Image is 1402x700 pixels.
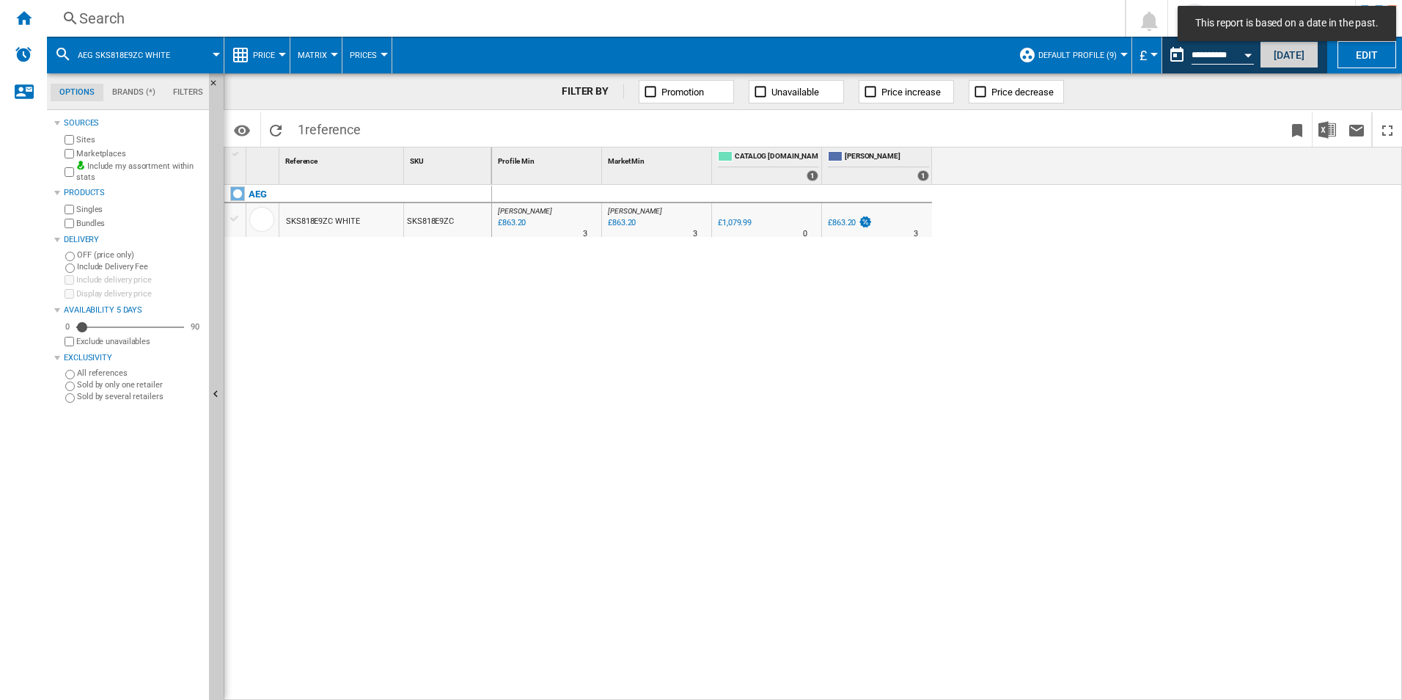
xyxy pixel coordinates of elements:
[76,161,85,169] img: mysite-bg-18x18.png
[65,337,74,346] input: Display delivery price
[606,216,636,230] div: Last updated : Monday, 18 August 2025 23:00
[350,51,377,60] span: Prices
[249,147,279,170] div: Sort None
[1337,41,1396,68] button: Edit
[605,147,711,170] div: Sort None
[825,147,932,184] div: [PERSON_NAME] 1 offers sold by JOHN LEWIS
[1191,16,1383,31] span: This report is based on a date in the past.
[639,80,734,103] button: Promotion
[1132,37,1162,73] md-menu: Currency
[407,147,491,170] div: Sort None
[498,157,535,165] span: Profile Min
[65,289,74,299] input: Display delivery price
[232,37,282,73] div: Price
[1139,37,1154,73] button: £
[495,147,601,170] div: Sort None
[77,261,203,272] label: Include Delivery Fee
[298,37,334,73] button: Matrix
[78,37,185,73] button: AEG SKS818E9ZC WHITE
[605,147,711,170] div: Market Min Sort None
[991,87,1054,98] span: Price decrease
[1038,51,1117,60] span: Default profile (9)
[1260,41,1318,68] button: [DATE]
[718,218,752,227] div: £1,079.99
[608,207,662,215] span: [PERSON_NAME]
[807,170,818,181] div: 1 offers sold by CATALOG ELECTROLUX.UK
[65,149,74,158] input: Marketplaces
[498,207,552,215] span: [PERSON_NAME]
[1162,37,1257,73] div: This report is based on a date in the past.
[77,249,203,260] label: OFF (price only)
[76,134,203,145] label: Sites
[103,84,164,101] md-tab-item: Brands (*)
[64,234,203,246] div: Delivery
[54,37,216,73] div: AEG SKS818E9ZC WHITE
[410,157,424,165] span: SKU
[1313,112,1342,147] button: Download in Excel
[51,84,103,101] md-tab-item: Options
[735,151,818,164] span: CATALOG [DOMAIN_NAME]
[407,147,491,170] div: SKU Sort None
[65,252,75,261] input: OFF (price only)
[65,163,74,181] input: Include my assortment within stats
[749,80,844,103] button: Unavailable
[286,205,359,238] div: SKS818E9ZC WHITE
[693,227,697,241] div: Delivery Time : 3 days
[1139,48,1147,63] span: £
[15,45,32,63] img: alerts-logo.svg
[1038,37,1124,73] button: Default profile (9)
[858,216,873,228] img: promotionV3.png
[78,51,170,60] span: AEG SKS818E9ZC WHITE
[65,135,74,145] input: Sites
[803,227,807,241] div: Delivery Time : 0 day
[64,187,203,199] div: Products
[65,219,74,228] input: Bundles
[76,336,203,347] label: Exclude unavailables
[77,391,203,402] label: Sold by several retailers
[969,80,1064,103] button: Price decrease
[79,8,1087,29] div: Search
[164,84,212,101] md-tab-item: Filters
[227,117,257,143] button: Options
[771,87,819,98] span: Unavailable
[64,352,203,364] div: Exclusivity
[65,205,74,214] input: Singles
[1162,40,1192,70] button: md-calendar
[914,227,918,241] div: Delivery Time : 3 days
[290,112,368,143] span: 1
[1373,112,1402,147] button: Maximize
[62,321,73,332] div: 0
[1019,37,1124,73] div: Default profile (9)
[76,274,203,285] label: Include delivery price
[917,170,929,181] div: 1 offers sold by JOHN LEWIS
[298,51,327,60] span: Matrix
[253,37,282,73] button: Price
[65,382,75,391] input: Sold by only one retailer
[187,321,203,332] div: 90
[65,393,75,403] input: Sold by several retailers
[661,87,704,98] span: Promotion
[76,148,203,159] label: Marketplaces
[76,288,203,299] label: Display delivery price
[65,370,75,379] input: All references
[881,87,941,98] span: Price increase
[76,320,184,335] md-slider: Availability
[261,112,290,147] button: Reload
[562,84,624,99] div: FILTER BY
[77,368,203,379] label: All references
[65,263,75,273] input: Include Delivery Fee
[496,216,526,230] div: Last updated : Monday, 18 August 2025 23:00
[1235,40,1261,66] button: Open calendar
[282,147,403,170] div: Sort None
[859,80,954,103] button: Price increase
[64,305,203,316] div: Availability 5 Days
[826,216,873,230] div: £863.20
[76,218,203,229] label: Bundles
[282,147,403,170] div: Reference Sort None
[715,147,821,184] div: CATALOG [DOMAIN_NAME] 1 offers sold by CATALOG ELECTROLUX.UK
[1318,121,1336,139] img: excel-24x24.png
[350,37,384,73] button: Prices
